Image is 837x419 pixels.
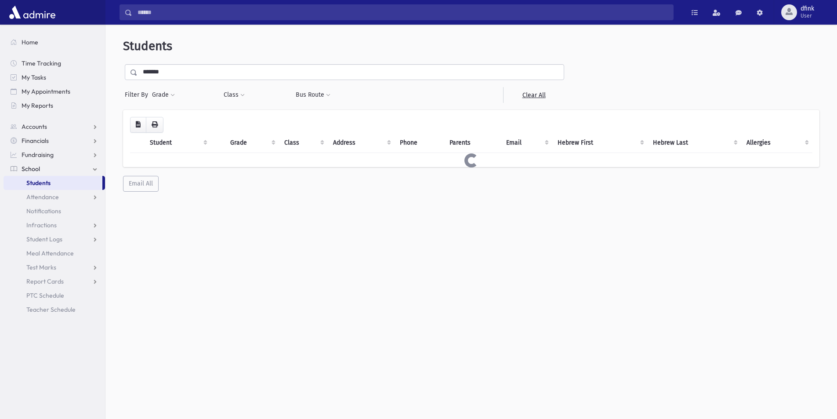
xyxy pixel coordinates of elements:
[4,204,105,218] a: Notifications
[4,232,105,246] a: Student Logs
[145,133,211,153] th: Student
[130,117,146,133] button: CSV
[26,207,61,215] span: Notifications
[4,176,102,190] a: Students
[123,176,159,192] button: Email All
[22,151,54,159] span: Fundraising
[4,190,105,204] a: Attendance
[801,5,814,12] span: dfink
[22,165,40,173] span: School
[22,137,49,145] span: Financials
[223,87,245,103] button: Class
[279,133,328,153] th: Class
[4,134,105,148] a: Financials
[4,148,105,162] a: Fundraising
[4,274,105,288] a: Report Cards
[4,260,105,274] a: Test Marks
[26,291,64,299] span: PTC Schedule
[4,218,105,232] a: Infractions
[4,302,105,317] a: Teacher Schedule
[26,179,51,187] span: Students
[26,221,57,229] span: Infractions
[146,117,163,133] button: Print
[4,35,105,49] a: Home
[26,263,56,271] span: Test Marks
[4,120,105,134] a: Accounts
[22,38,38,46] span: Home
[801,12,814,19] span: User
[22,102,53,109] span: My Reports
[26,249,74,257] span: Meal Attendance
[26,235,62,243] span: Student Logs
[132,4,673,20] input: Search
[295,87,331,103] button: Bus Route
[152,87,175,103] button: Grade
[4,288,105,302] a: PTC Schedule
[4,84,105,98] a: My Appointments
[22,73,46,81] span: My Tasks
[395,133,444,153] th: Phone
[501,133,552,153] th: Email
[22,59,61,67] span: Time Tracking
[26,277,64,285] span: Report Cards
[648,133,742,153] th: Hebrew Last
[125,90,152,99] span: Filter By
[328,133,395,153] th: Address
[4,246,105,260] a: Meal Attendance
[4,98,105,113] a: My Reports
[26,193,59,201] span: Attendance
[4,56,105,70] a: Time Tracking
[225,133,279,153] th: Grade
[7,4,58,21] img: AdmirePro
[123,39,172,53] span: Students
[4,70,105,84] a: My Tasks
[552,133,647,153] th: Hebrew First
[503,87,564,103] a: Clear All
[22,87,70,95] span: My Appointments
[444,133,501,153] th: Parents
[26,306,76,313] span: Teacher Schedule
[4,162,105,176] a: School
[22,123,47,131] span: Accounts
[741,133,812,153] th: Allergies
